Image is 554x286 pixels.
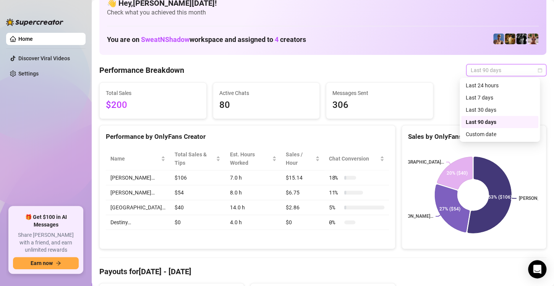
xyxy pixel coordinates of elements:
td: [PERSON_NAME]… [106,185,170,200]
td: $0 [281,215,324,230]
span: Chat Conversion [329,154,378,163]
span: calendar [538,68,542,72]
div: Performance by OnlyFans Creator [106,132,389,142]
div: Last 24 hours [466,81,534,90]
span: Earn now [31,260,53,266]
td: [GEOGRAPHIC_DATA]… [106,200,170,215]
td: $106 [170,170,225,185]
td: 4.0 h [225,215,281,230]
span: 5 % [329,203,341,212]
span: Messages Sent [332,89,427,97]
div: Last 24 hours [461,79,538,92]
th: Total Sales & Tips [170,147,225,170]
div: Sales by OnlyFans Creator [408,132,540,142]
img: Destiny [528,34,538,44]
th: Name [106,147,170,170]
text: [GEOGRAPHIC_DATA]… [397,159,444,165]
a: Settings [18,71,39,77]
span: arrow-right [56,260,61,266]
img: Marvin [516,34,527,44]
div: Last 7 days [466,93,534,102]
span: 18 % [329,174,341,182]
span: $200 [106,98,200,112]
div: Open Intercom Messenger [528,260,546,278]
h4: Payouts for [DATE] - [DATE] [99,266,546,277]
td: [PERSON_NAME]… [106,170,170,185]
span: Check what you achieved this month [107,8,539,17]
td: $6.75 [281,185,324,200]
span: 11 % [329,188,341,197]
span: 🎁 Get $100 in AI Messages [13,214,79,228]
h1: You are on workspace and assigned to creators [107,35,306,44]
td: $15.14 [281,170,324,185]
td: $54 [170,185,225,200]
div: Est. Hours Worked [230,150,271,167]
div: Custom date [466,130,534,138]
td: 8.0 h [225,185,281,200]
th: Chat Conversion [324,147,389,170]
img: Marvin [505,34,515,44]
td: $2.86 [281,200,324,215]
div: Last 90 days [461,116,538,128]
span: Share [PERSON_NAME] with a friend, and earn unlimited rewards [13,231,79,254]
span: Total Sales [106,89,200,97]
td: 7.0 h [225,170,281,185]
button: Earn nowarrow-right [13,257,79,269]
span: 0 % [329,218,341,227]
a: Home [18,36,33,42]
img: Dallas [493,34,504,44]
h4: Performance Breakdown [99,65,184,76]
td: $40 [170,200,225,215]
div: Last 90 days [466,118,534,126]
img: logo-BBDzfeDw.svg [6,18,63,26]
span: Total Sales & Tips [175,150,214,167]
td: 14.0 h [225,200,281,215]
span: SweatNShadow [141,35,190,43]
div: Last 30 days [461,104,538,116]
div: Custom date [461,128,538,140]
span: 80 [219,98,314,112]
td: $0 [170,215,225,230]
span: Sales / Hour [286,150,313,167]
span: 306 [332,98,427,112]
span: Active Chats [219,89,314,97]
text: [PERSON_NAME]… [395,214,433,219]
div: Last 7 days [461,92,538,104]
a: Discover Viral Videos [18,55,70,61]
td: Destiny… [106,215,170,230]
span: 4 [275,35,279,43]
span: Name [110,154,159,163]
div: Last 30 days [466,106,534,114]
th: Sales / Hour [281,147,324,170]
span: Last 90 days [471,64,542,76]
